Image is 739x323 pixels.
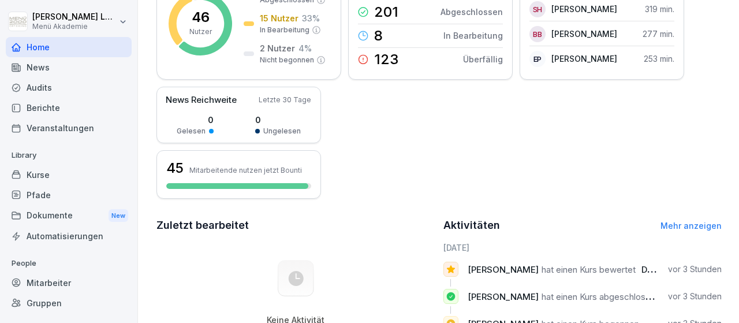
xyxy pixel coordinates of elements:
p: 4 % [298,42,312,54]
p: 33 % [302,12,320,24]
p: Nicht begonnen [260,55,314,65]
p: vor 3 Stunden [668,263,722,275]
p: Library [6,146,132,165]
a: Home [6,37,132,57]
p: 201 [374,5,398,19]
p: People [6,254,132,273]
a: Kurse [6,165,132,185]
p: Mitarbeitende nutzen jetzt Bounti [189,166,302,175]
p: 319 min. [645,3,674,15]
p: In Bearbeitung [260,25,309,35]
a: Berichte [6,98,132,118]
p: 0 [255,114,301,126]
h6: [DATE] [443,242,722,254]
h2: Zuletzt bearbeitet [156,217,435,233]
a: Mehr anzeigen [660,221,722,231]
a: Veranstaltungen [6,118,132,138]
a: Audits [6,77,132,98]
p: 15 Nutzer [260,12,298,24]
p: 0 [177,114,214,126]
span: hat einen Kurs abgeschlossen [542,291,660,302]
a: News [6,57,132,77]
a: Gruppen [6,293,132,313]
p: [PERSON_NAME] [551,3,617,15]
p: 123 [374,53,398,66]
a: Mitarbeiter [6,273,132,293]
p: 46 [192,10,210,24]
p: 253 min. [644,53,674,65]
p: Gelesen [177,126,206,136]
p: Überfällig [463,53,503,65]
p: In Bearbeitung [443,29,503,42]
span: hat einen Kurs bewertet [542,264,636,275]
h3: 45 [166,158,184,178]
p: Menü Akademie [32,23,117,31]
a: DokumenteNew [6,205,132,227]
p: Abgeschlossen [441,6,503,18]
p: [PERSON_NAME] [551,53,617,65]
p: vor 3 Stunden [668,291,722,302]
p: [PERSON_NAME] Lechler [32,12,117,22]
p: Letzte 30 Tage [259,95,311,105]
p: 277 min. [643,28,674,40]
p: 2 Nutzer [260,42,295,54]
a: Automatisierungen [6,226,132,246]
p: 8 [374,29,383,43]
a: Pfade [6,185,132,205]
div: BB [529,26,546,42]
p: Ungelesen [263,126,301,136]
div: EP [529,51,546,67]
h2: Aktivitäten [443,217,500,233]
p: [PERSON_NAME] [551,28,617,40]
div: Dokumente [6,205,132,227]
div: New [109,209,128,222]
span: [PERSON_NAME] [468,291,539,302]
div: SH [529,1,546,17]
p: Nutzer [189,27,212,37]
span: [PERSON_NAME] [468,264,539,275]
p: News Reichweite [166,94,237,107]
